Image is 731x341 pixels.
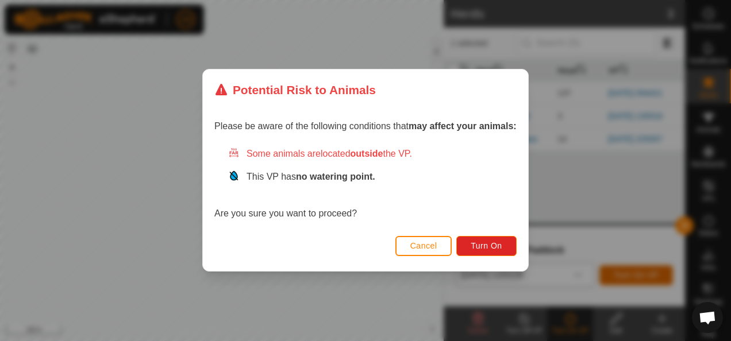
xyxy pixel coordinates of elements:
[410,242,437,251] span: Cancel
[321,149,412,159] span: located the VP.
[471,242,502,251] span: Turn On
[214,122,517,131] span: Please be aware of the following conditions that
[214,148,517,221] div: Are you sure you want to proceed?
[228,148,517,161] div: Some animals are
[409,122,517,131] strong: may affect your animals:
[351,149,383,159] strong: outside
[395,236,452,256] button: Cancel
[296,172,375,182] strong: no watering point.
[214,81,376,99] div: Potential Risk to Animals
[247,172,375,182] span: This VP has
[457,236,517,256] button: Turn On
[692,302,723,333] a: Open chat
